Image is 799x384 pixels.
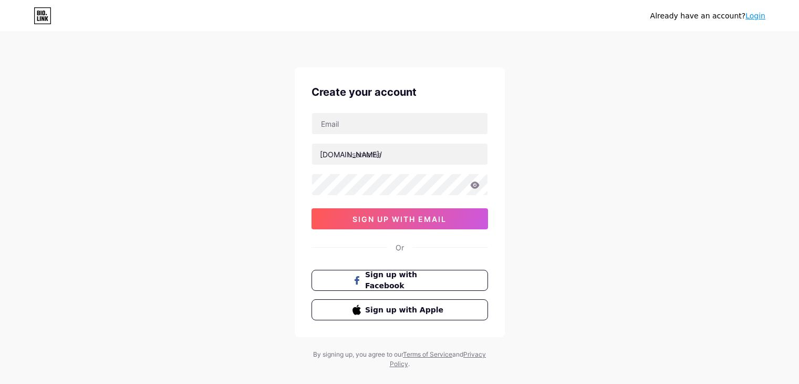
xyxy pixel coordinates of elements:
div: By signing up, you agree to our and . [310,350,489,369]
span: sign up with email [352,215,447,224]
span: Sign up with Apple [365,305,447,316]
input: username [312,144,487,165]
button: Sign up with Facebook [312,270,488,291]
a: Login [745,12,765,20]
button: Sign up with Apple [312,299,488,320]
div: Create your account [312,84,488,100]
div: [DOMAIN_NAME]/ [320,149,382,160]
div: Already have an account? [650,11,765,22]
div: Or [396,242,404,253]
input: Email [312,113,487,134]
span: Sign up with Facebook [365,269,447,291]
button: sign up with email [312,208,488,229]
a: Terms of Service [403,350,452,358]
